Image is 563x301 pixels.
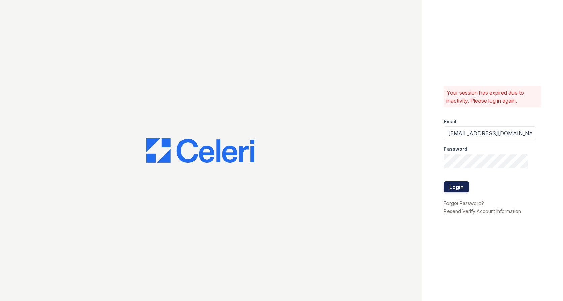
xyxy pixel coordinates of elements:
label: Email [444,118,456,125]
a: Resend Verify Account Information [444,208,521,214]
a: Forgot Password? [444,200,484,206]
p: Your session has expired due to inactivity. Please log in again. [446,89,539,105]
button: Login [444,181,469,192]
img: CE_Logo_Blue-a8612792a0a2168367f1c8372b55b34899dd931a85d93a1a3d3e32e68fde9ad4.png [146,138,254,163]
label: Password [444,146,467,153]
